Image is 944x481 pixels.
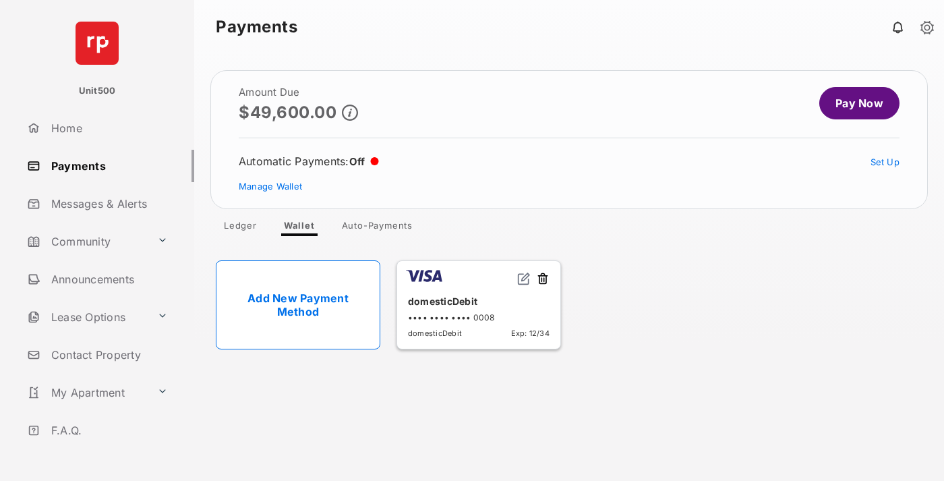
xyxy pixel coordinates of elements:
img: svg+xml;base64,PHN2ZyB2aWV3Qm94PSIwIDAgMjQgMjQiIHdpZHRoPSIxNiIgaGVpZ2h0PSIxNiIgZmlsbD0ibm9uZSIgeG... [517,272,531,285]
h2: Amount Due [239,87,358,98]
p: Unit500 [79,84,116,98]
div: •••• •••• •••• 0008 [408,312,550,322]
a: Payments [22,150,194,182]
a: Messages & Alerts [22,188,194,220]
a: Lease Options [22,301,152,333]
a: Auto-Payments [331,220,423,236]
span: Exp: 12/34 [511,329,550,338]
a: Home [22,112,194,144]
a: My Apartment [22,376,152,409]
a: Add New Payment Method [216,260,380,349]
a: F.A.Q. [22,414,194,447]
p: $49,600.00 [239,103,336,121]
span: Off [349,155,365,168]
a: Announcements [22,263,194,295]
div: domesticDebit [408,290,550,312]
a: Set Up [871,157,900,167]
div: Automatic Payments : [239,154,379,168]
strong: Payments [216,19,297,35]
span: domesticDebit [408,329,462,338]
a: Contact Property [22,339,194,371]
img: svg+xml;base64,PHN2ZyB4bWxucz0iaHR0cDovL3d3dy53My5vcmcvMjAwMC9zdmciIHdpZHRoPSI2NCIgaGVpZ2h0PSI2NC... [76,22,119,65]
a: Manage Wallet [239,181,302,192]
a: Ledger [213,220,268,236]
a: Community [22,225,152,258]
a: Wallet [273,220,326,236]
